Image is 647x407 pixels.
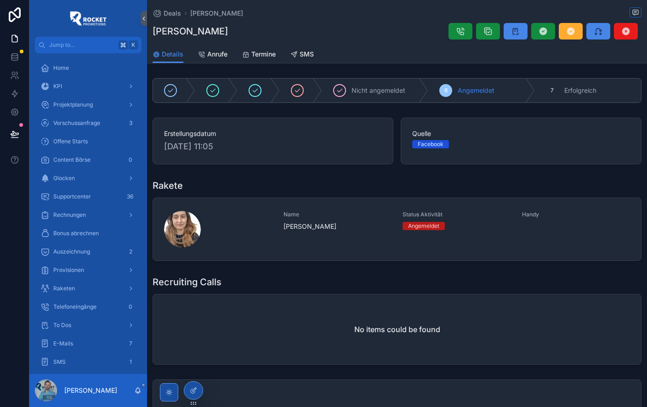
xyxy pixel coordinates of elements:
[53,340,73,347] span: E-Mails
[522,211,630,218] span: Handy
[53,211,86,219] span: Rechnungen
[35,37,142,53] button: Jump to...K
[125,356,136,367] div: 1
[153,198,641,260] a: Name[PERSON_NAME]Status AktivitätAngemeldetHandy
[53,230,99,237] span: Bonus abrechnen
[35,188,142,205] a: Supportcenter36
[35,78,142,95] a: KPI
[53,266,84,274] span: Provisionen
[354,324,440,335] h2: No items could be found
[162,50,183,59] span: Details
[35,60,142,76] a: Home
[198,46,227,64] a: Anrufe
[35,225,142,242] a: Bonus abrechnen
[458,86,494,95] span: Angemeldet
[444,87,448,94] span: 6
[35,133,142,150] a: Offene Starts
[35,354,142,370] a: SMS1
[70,11,107,26] img: App logo
[564,86,596,95] span: Erfolgreich
[153,179,183,192] h1: Rakete
[53,322,71,329] span: To Dos
[53,358,66,366] span: SMS
[300,50,314,59] span: SMS
[251,50,276,59] span: Termine
[418,140,443,148] div: Facebook
[35,170,142,187] a: Glocken
[153,46,183,63] a: Details
[153,276,221,288] h1: Recruiting Calls
[125,118,136,129] div: 3
[125,246,136,257] div: 2
[284,222,392,231] span: [PERSON_NAME]
[408,222,439,230] div: Angemeldet
[53,101,93,108] span: Projektplanung
[53,248,90,255] span: Auszeichnung
[53,119,100,127] span: Vorschussanfrage
[412,129,630,138] span: Quelle
[153,9,181,18] a: Deals
[130,41,137,49] span: K
[35,243,142,260] a: Auszeichnung2
[125,301,136,312] div: 0
[164,129,382,138] span: Erstellungsdatum
[190,9,243,18] a: [PERSON_NAME]
[153,25,228,38] h1: [PERSON_NAME]
[164,9,181,18] span: Deals
[242,46,276,64] a: Termine
[35,152,142,168] a: Content Börse0
[125,338,136,349] div: 7
[53,138,88,145] span: Offene Starts
[53,193,91,200] span: Supportcenter
[29,53,147,374] div: scrollable content
[164,140,382,153] span: [DATE] 11:05
[551,87,554,94] span: 7
[53,285,75,292] span: Raketen
[403,211,511,218] span: Status Aktivität
[35,262,142,278] a: Provisionen
[35,115,142,131] a: Vorschussanfrage3
[64,386,117,395] p: [PERSON_NAME]
[53,83,62,90] span: KPI
[35,317,142,334] a: To Dos
[53,303,96,311] span: Telefoneingänge
[35,335,142,352] a: E-Mails7
[53,175,75,182] span: Glocken
[53,64,69,72] span: Home
[284,211,392,218] span: Name
[125,154,136,165] div: 0
[207,50,227,59] span: Anrufe
[352,86,405,95] span: Nicht angemeldet
[49,41,115,49] span: Jump to...
[53,156,91,164] span: Content Börse
[35,96,142,113] a: Projektplanung
[35,299,142,315] a: Telefoneingänge0
[290,46,314,64] a: SMS
[124,191,136,202] div: 36
[35,207,142,223] a: Rechnungen
[35,280,142,297] a: Raketen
